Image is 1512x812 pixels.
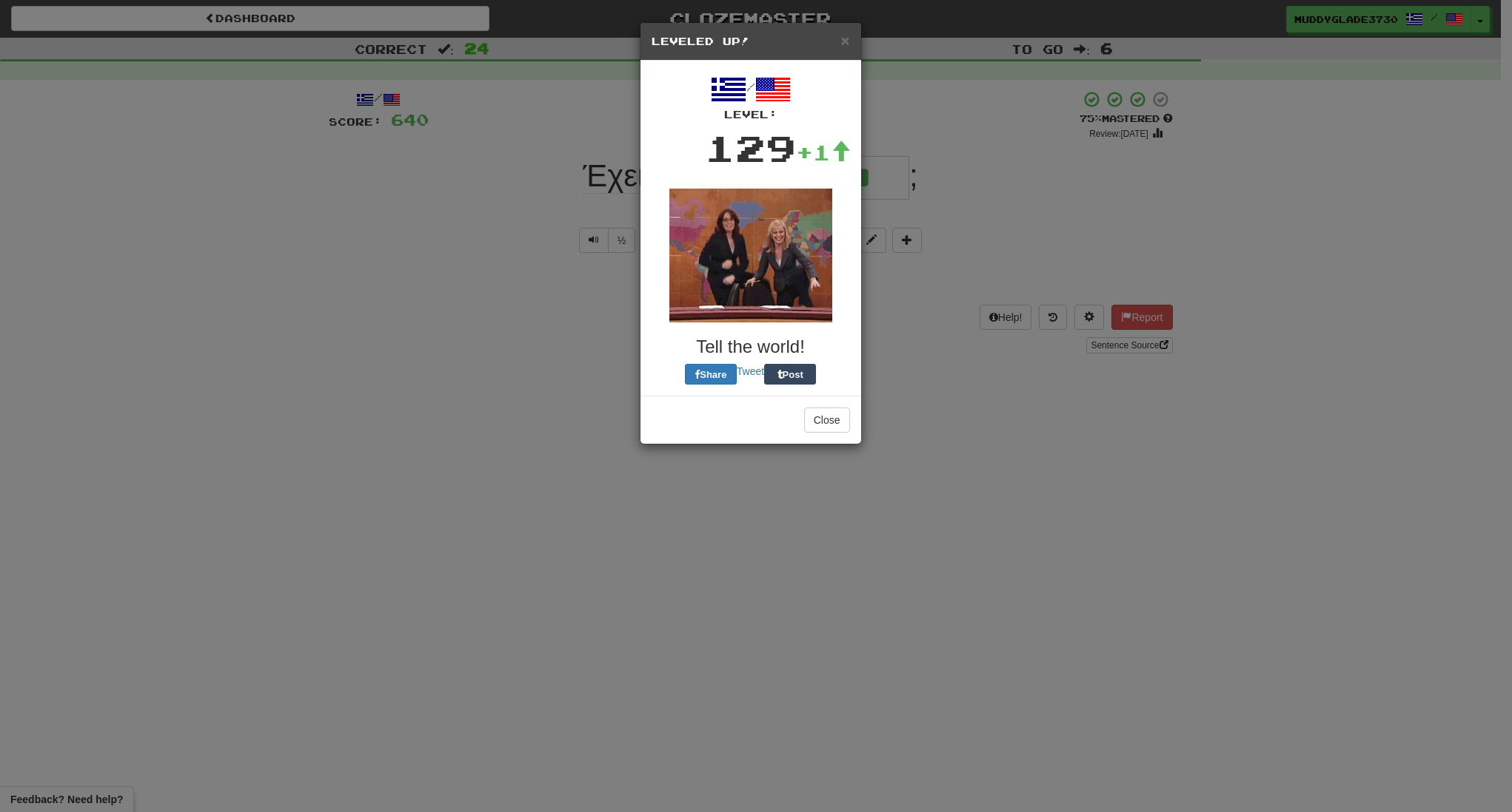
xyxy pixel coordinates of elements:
button: Close [804,407,850,433]
h5: Leveled Up! [652,34,850,49]
div: 129 [705,122,796,174]
span: × [840,32,849,49]
div: Level: [652,107,850,122]
button: Post [764,364,816,385]
button: Close [840,33,849,48]
button: Share [685,364,737,385]
div: +1 [796,138,851,167]
a: Tweet [737,365,764,377]
div: / [652,72,850,122]
img: tina-fey-e26f0ac03c4892f6ddeb7d1003ac1ab6e81ce7d97c2ff70d0ee9401e69e3face.gif [669,189,832,322]
h3: Tell the world! [652,337,850,356]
